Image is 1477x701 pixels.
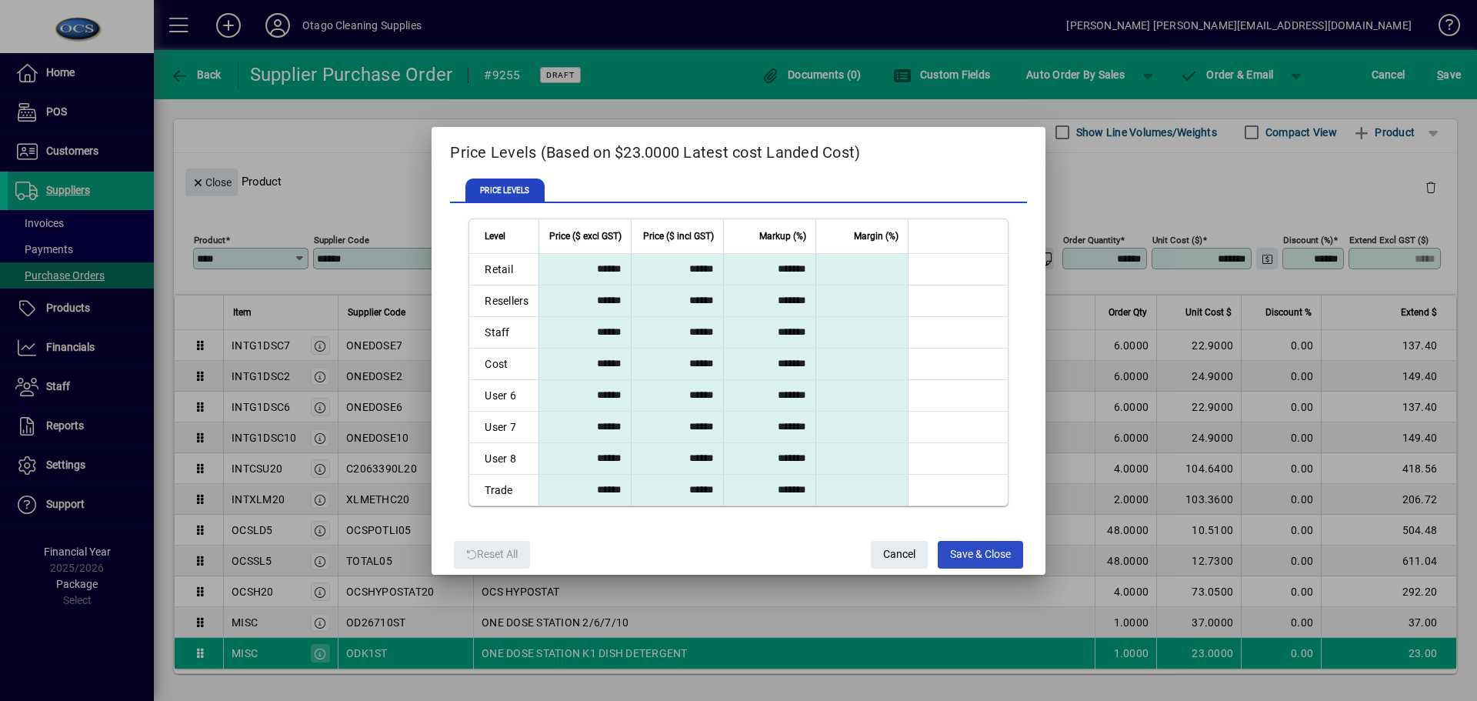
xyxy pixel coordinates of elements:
[469,475,538,506] td: Trade
[469,412,538,443] td: User 7
[432,127,1045,172] h2: Price Levels (Based on $23.0000 Latest cost Landed Cost)
[465,179,544,203] span: PRICE LEVELS
[469,349,538,380] td: Cost
[469,317,538,349] td: Staff
[469,443,538,475] td: User 8
[469,380,538,412] td: User 6
[871,541,928,569] button: Cancel
[469,254,538,285] td: Retail
[469,285,538,317] td: Resellers
[854,228,899,245] span: Margin (%)
[759,228,806,245] span: Markup (%)
[883,542,915,567] span: Cancel
[950,542,1011,567] span: Save & Close
[643,228,714,245] span: Price ($ incl GST)
[938,541,1023,569] button: Save & Close
[549,228,622,245] span: Price ($ excl GST)
[485,228,505,245] span: Level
